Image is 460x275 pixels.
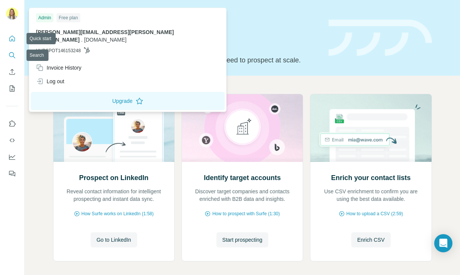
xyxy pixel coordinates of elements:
[6,82,18,95] button: My lists
[6,65,18,79] button: Enrich CSV
[181,94,303,162] img: Identify target accounts
[84,37,127,43] span: [DOMAIN_NAME]
[6,32,18,45] button: Quick start
[61,188,167,203] p: Reveal contact information for intelligent prospecting and instant data sync.
[329,20,432,56] img: banner
[189,188,295,203] p: Discover target companies and contacts enriched with B2B data and insights.
[79,172,149,183] h2: Prospect on LinkedIn
[91,232,137,247] button: Go to LinkedIn
[6,117,18,131] button: Use Surfe on LinkedIn
[351,232,391,247] button: Enrich CSV
[222,236,263,244] span: Start prospecting
[31,92,225,110] button: Upgrade
[6,48,18,62] button: Search
[53,94,175,162] img: Prospect on LinkedIn
[204,172,281,183] h2: Identify target accounts
[81,210,154,217] span: How Surfe works on LinkedIn (1:58)
[6,150,18,164] button: Dashboard
[310,94,432,162] img: Enrich your contact lists
[357,236,385,244] span: Enrich CSV
[6,167,18,180] button: Feedback
[81,37,83,43] span: .
[216,232,269,247] button: Start prospecting
[36,13,53,22] div: Admin
[6,8,18,20] img: Avatar
[346,210,403,217] span: How to upload a CSV (2:59)
[36,47,81,54] span: HUBSPOT146153248
[212,210,280,217] span: How to prospect with Surfe (1:30)
[6,134,18,147] button: Use Surfe API
[36,78,64,85] div: Log out
[56,13,80,22] div: Free plan
[36,29,174,43] span: [PERSON_NAME][EMAIL_ADDRESS][PERSON_NAME][DOMAIN_NAME]
[331,172,411,183] h2: Enrich your contact lists
[97,236,131,244] span: Go to LinkedIn
[434,234,452,252] div: Open Intercom Messenger
[36,64,81,71] div: Invoice History
[318,188,424,203] p: Use CSV enrichment to confirm you are using the best data available.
